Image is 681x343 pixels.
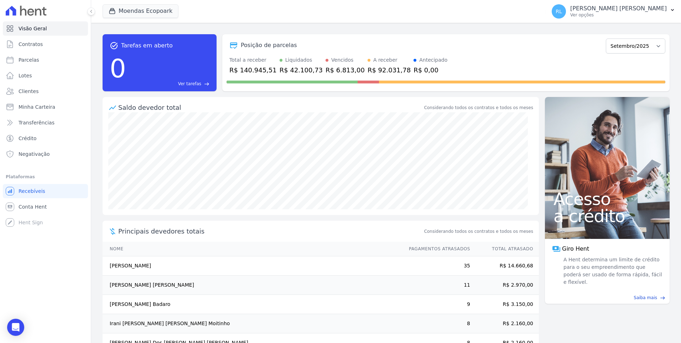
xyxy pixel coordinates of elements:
td: 35 [402,256,471,276]
div: 0 [110,50,126,87]
span: a crédito [553,208,661,225]
span: Principais devedores totais [118,226,423,236]
div: Open Intercom Messenger [7,319,24,336]
a: Visão Geral [3,21,88,36]
span: Crédito [19,135,37,142]
td: R$ 3.150,00 [471,295,539,314]
span: task_alt [110,41,118,50]
a: Parcelas [3,53,88,67]
td: [PERSON_NAME] [103,256,402,276]
span: Transferências [19,119,54,126]
a: Clientes [3,84,88,98]
a: Recebíveis [3,184,88,198]
div: A receber [373,56,397,64]
td: [PERSON_NAME] [PERSON_NAME] [103,276,402,295]
p: [PERSON_NAME] [PERSON_NAME] [570,5,667,12]
div: R$ 0,00 [414,65,447,75]
div: Liquidados [285,56,312,64]
td: 8 [402,314,471,333]
span: east [660,295,665,301]
td: 11 [402,276,471,295]
div: Plataformas [6,173,85,181]
td: Irani [PERSON_NAME] [PERSON_NAME] Moitinho [103,314,402,333]
div: R$ 140.945,51 [229,65,277,75]
span: RL [556,9,562,14]
a: Contratos [3,37,88,51]
div: Vencidos [331,56,353,64]
button: RL [PERSON_NAME] [PERSON_NAME] Ver opções [546,1,681,21]
a: Saiba mais east [549,295,665,301]
span: A Hent determina um limite de crédito para o seu empreendimento que poderá ser usado de forma ráp... [562,256,662,286]
span: Saiba mais [634,295,657,301]
th: Nome [103,242,402,256]
span: Recebíveis [19,188,45,195]
p: Ver opções [570,12,667,18]
td: R$ 2.970,00 [471,276,539,295]
a: Conta Hent [3,200,88,214]
span: Parcelas [19,56,39,63]
div: Antecipado [419,56,447,64]
span: Contratos [19,41,43,48]
span: Visão Geral [19,25,47,32]
span: Giro Hent [562,245,589,253]
a: Lotes [3,68,88,83]
span: east [204,81,209,87]
span: Negativação [19,150,50,158]
button: Moendas Ecopoark [103,4,178,18]
span: Minha Carteira [19,103,55,111]
span: Lotes [19,72,32,79]
span: Conta Hent [19,203,47,210]
div: Posição de parcelas [241,41,297,50]
a: Transferências [3,116,88,130]
td: 9 [402,295,471,314]
span: Ver tarefas [178,81,201,87]
td: R$ 2.160,00 [471,314,539,333]
a: Negativação [3,147,88,161]
a: Crédito [3,131,88,145]
div: Saldo devedor total [118,103,423,112]
div: R$ 92.031,78 [368,65,411,75]
div: R$ 42.100,73 [280,65,323,75]
td: [PERSON_NAME] Badaro [103,295,402,314]
div: Considerando todos os contratos e todos os meses [424,104,533,111]
span: Clientes [19,88,38,95]
a: Minha Carteira [3,100,88,114]
span: Tarefas em aberto [121,41,173,50]
span: Considerando todos os contratos e todos os meses [424,228,533,235]
a: Ver tarefas east [129,81,209,87]
div: Total a receber [229,56,277,64]
div: R$ 6.813,00 [326,65,365,75]
th: Pagamentos Atrasados [402,242,471,256]
span: Acesso [553,190,661,208]
td: R$ 14.660,68 [471,256,539,276]
th: Total Atrasado [471,242,539,256]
